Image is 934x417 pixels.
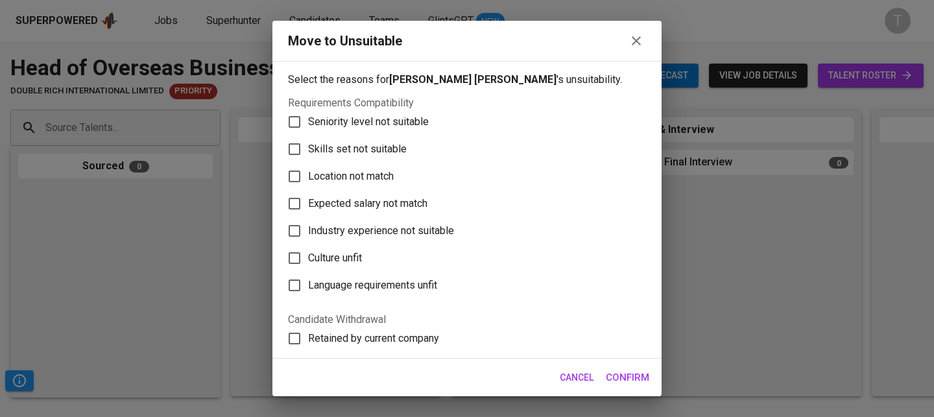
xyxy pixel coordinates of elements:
span: Industry experience not suitable [308,223,454,239]
span: Seniority level not suitable [308,114,429,130]
div: Move to Unsuitable [288,32,402,51]
span: Location not match [308,169,394,184]
span: Culture unfit [308,250,362,266]
p: Select the reasons for 's unsuitability. [288,72,646,88]
button: Cancel [555,366,599,390]
legend: Candidate Withdrawal [288,315,386,325]
span: Cancel [560,370,593,386]
button: Confirm [599,364,656,391]
span: Skills set not suitable [308,141,407,157]
legend: Requirements Compatibility [288,98,414,108]
span: Retained by current company [308,331,439,346]
span: Confirm [606,369,649,386]
b: [PERSON_NAME] [PERSON_NAME] [389,73,557,86]
span: Language requirements unfit [308,278,437,293]
span: Expected salary not match [308,196,427,211]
